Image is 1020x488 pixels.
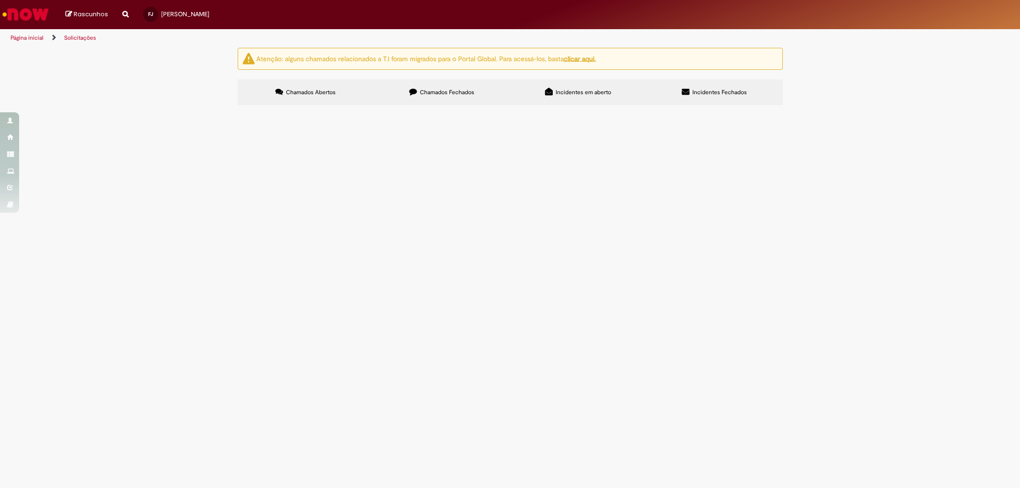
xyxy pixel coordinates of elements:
[11,34,44,42] a: Página inicial
[148,11,153,17] span: FJ
[1,5,50,24] img: ServiceNow
[556,88,611,96] span: Incidentes em aberto
[66,10,108,19] a: Rascunhos
[692,88,747,96] span: Incidentes Fechados
[256,54,596,63] ng-bind-html: Atenção: alguns chamados relacionados a T.I foram migrados para o Portal Global. Para acessá-los,...
[420,88,474,96] span: Chamados Fechados
[564,54,596,63] a: clicar aqui.
[74,10,108,19] span: Rascunhos
[161,10,209,18] span: [PERSON_NAME]
[64,34,96,42] a: Solicitações
[7,29,673,47] ul: Trilhas de página
[286,88,336,96] span: Chamados Abertos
